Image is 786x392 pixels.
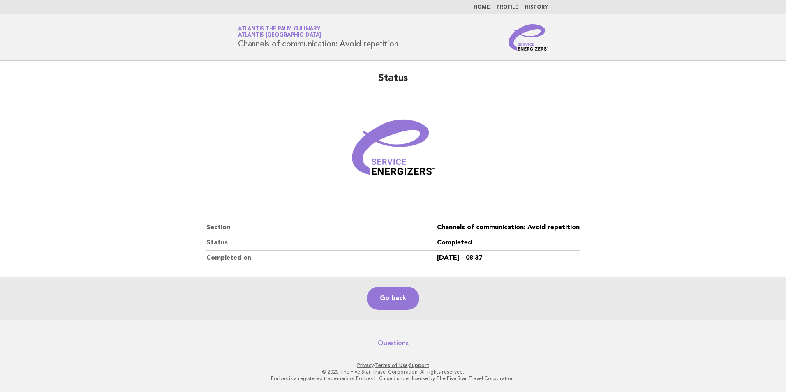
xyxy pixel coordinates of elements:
[367,287,419,310] a: Go back
[141,362,645,369] p: · ·
[474,5,490,10] a: Home
[375,362,408,368] a: Terms of Use
[141,369,645,375] p: © 2025 The Five Star Travel Corporation. All rights reserved.
[206,251,437,265] dt: Completed on
[437,235,580,251] dd: Completed
[238,33,321,38] span: Atlantis [GEOGRAPHIC_DATA]
[344,102,442,201] img: Verified
[509,24,548,51] img: Service Energizers
[206,72,580,92] h2: Status
[238,26,321,38] a: Atlantis The Palm CulinaryAtlantis [GEOGRAPHIC_DATA]
[409,362,429,368] a: Support
[525,5,548,10] a: History
[378,339,409,347] a: Questions
[238,27,398,48] h1: Channels of communication: Avoid repetition
[437,220,580,235] dd: Channels of communication: Avoid repetition
[206,235,437,251] dt: Status
[497,5,518,10] a: Profile
[357,362,374,368] a: Privacy
[206,220,437,235] dt: Section
[437,251,580,265] dd: [DATE] - 08:37
[141,375,645,382] p: Forbes is a registered trademark of Forbes LLC used under license by The Five Star Travel Corpora...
